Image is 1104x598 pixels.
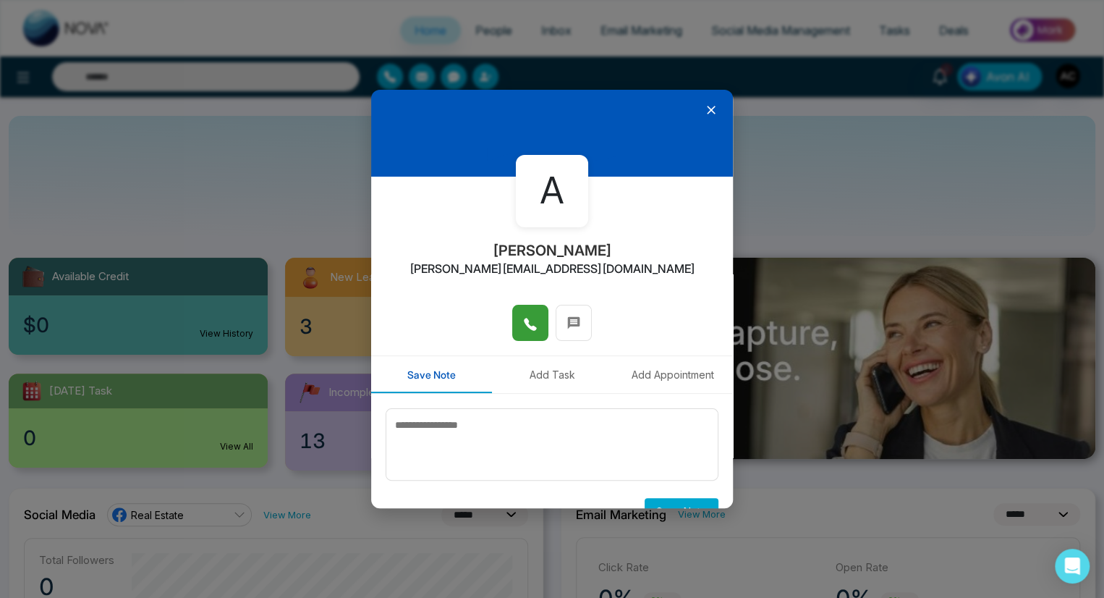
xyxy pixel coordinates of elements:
div: Open Intercom Messenger [1055,549,1090,584]
button: Save Note [645,498,718,525]
span: A [540,164,564,218]
button: Save Note [371,356,492,393]
h2: [PERSON_NAME] [493,242,612,259]
h2: [PERSON_NAME][EMAIL_ADDRESS][DOMAIN_NAME] [409,262,695,276]
button: Add Task [492,356,613,393]
button: Add Appointment [612,356,733,393]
